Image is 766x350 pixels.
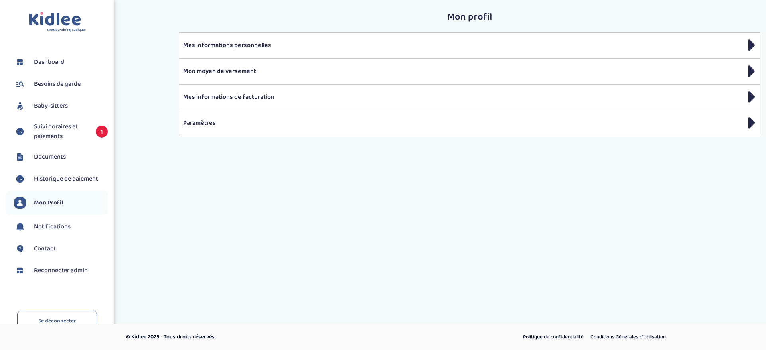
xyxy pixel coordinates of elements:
[183,41,756,50] p: Mes informations personnelles
[17,311,97,332] a: Se déconnecter
[34,57,64,67] span: Dashboard
[14,100,108,112] a: Baby-sitters
[34,222,71,232] span: Notifications
[34,198,63,208] span: Mon Profil
[34,152,66,162] span: Documents
[34,266,88,275] span: Reconnecter admin
[34,101,68,111] span: Baby-sitters
[520,332,586,342] a: Politique de confidentialité
[34,174,98,184] span: Historique de paiement
[14,243,26,255] img: contact.svg
[14,265,108,277] a: Reconnecter admin
[14,56,108,68] a: Dashboard
[14,221,108,233] a: Notifications
[14,197,26,209] img: profil.svg
[14,78,108,90] a: Besoins de garde
[588,332,669,342] a: Conditions Générales d’Utilisation
[14,56,26,68] img: dashboard.svg
[14,151,26,163] img: documents.svg
[29,12,85,32] img: logo.svg
[14,221,26,233] img: notification.svg
[14,173,26,185] img: suivihoraire.svg
[34,79,81,89] span: Besoins de garde
[183,92,756,102] p: Mes informations de facturation
[179,12,760,22] h2: Mon profil
[14,100,26,112] img: babysitters.svg
[14,265,26,277] img: dashboard.svg
[183,67,756,76] p: Mon moyen de versement
[126,333,417,341] p: © Kidlee 2025 - Tous droits réservés.
[14,78,26,90] img: besoin.svg
[14,173,108,185] a: Historique de paiement
[14,151,108,163] a: Documents
[14,126,26,138] img: suivihoraire.svg
[183,118,756,128] p: Paramètres
[34,122,88,141] span: Suivi horaires et paiements
[14,243,108,255] a: Contact
[34,244,56,254] span: Contact
[96,126,108,138] span: 1
[14,197,108,209] a: Mon Profil
[14,122,108,141] a: Suivi horaires et paiements 1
